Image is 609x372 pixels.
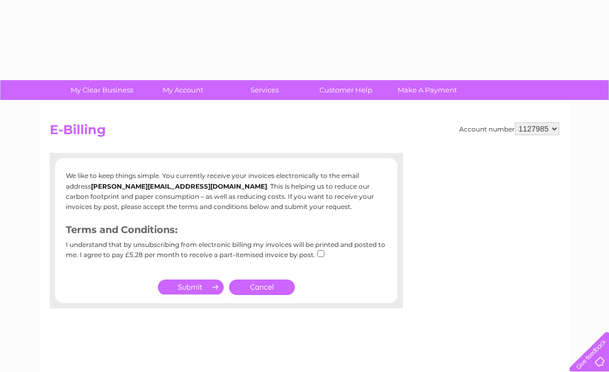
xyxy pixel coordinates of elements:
a: Customer Help [302,80,390,100]
h2: E-Billing [50,122,559,143]
a: My Account [139,80,227,100]
div: I understand that by unsubscribing from electronic billing my invoices will be printed and posted... [66,241,387,266]
a: Services [220,80,309,100]
a: My Clear Business [58,80,146,100]
h3: Terms and Conditions: [66,222,387,241]
div: Account number [459,122,559,135]
p: We like to keep things simple. You currently receive your invoices electronically to the email ad... [66,170,387,212]
a: Make A Payment [383,80,471,100]
b: [PERSON_NAME][EMAIL_ADDRESS][DOMAIN_NAME] [91,182,267,190]
a: Cancel [229,280,295,295]
input: Submit [158,280,224,294]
